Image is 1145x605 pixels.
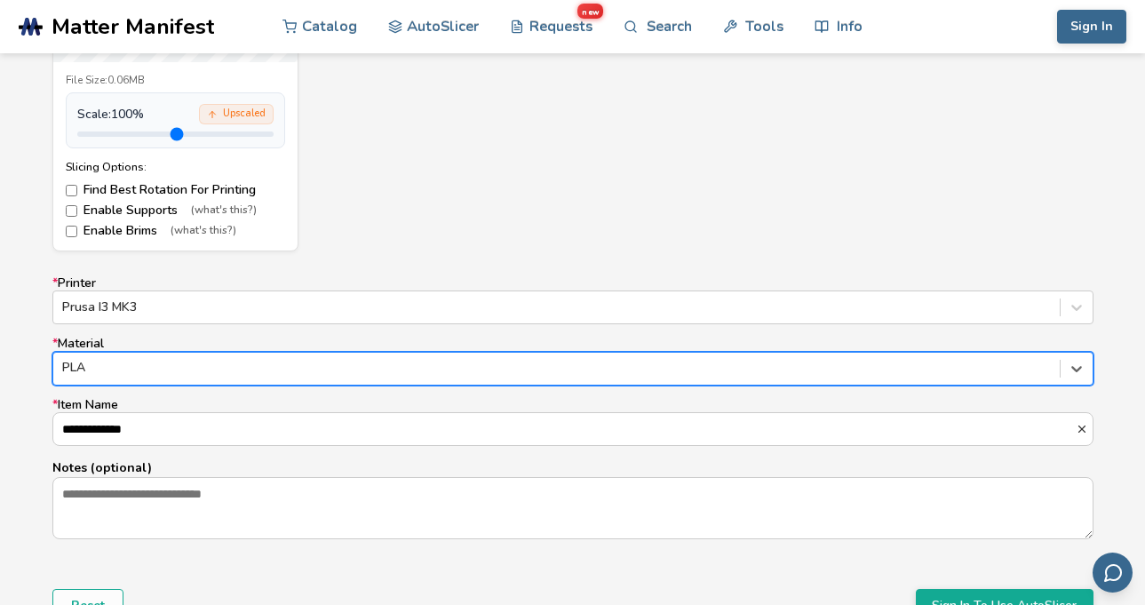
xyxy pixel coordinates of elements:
[66,185,77,196] input: Find Best Rotation For Printing
[52,398,1093,446] label: Item Name
[52,458,1093,477] p: Notes (optional)
[53,413,1076,445] input: *Item Name
[52,276,1093,324] label: Printer
[577,4,603,19] span: new
[1057,10,1126,44] button: Sign In
[66,161,285,173] div: Slicing Options:
[52,337,1093,385] label: Material
[77,107,144,122] span: Scale: 100 %
[66,203,285,218] label: Enable Supports
[66,226,77,237] input: Enable Brims(what's this?)
[52,14,214,39] span: Matter Manifest
[171,225,236,237] span: (what's this?)
[66,224,285,238] label: Enable Brims
[66,75,285,87] div: File Size: 0.06MB
[66,183,285,197] label: Find Best Rotation For Printing
[1093,553,1133,593] button: Send feedback via email
[66,205,77,217] input: Enable Supports(what's this?)
[1076,423,1093,435] button: *Item Name
[53,478,1093,538] textarea: Notes (optional)
[199,104,274,124] div: Upscaled
[191,204,257,217] span: (what's this?)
